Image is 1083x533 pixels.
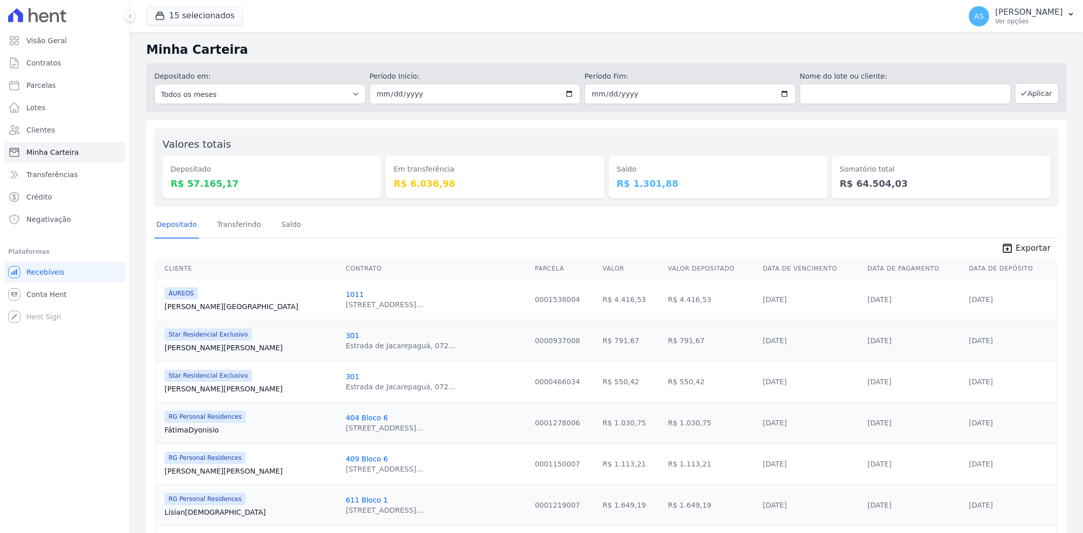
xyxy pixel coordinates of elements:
[664,279,759,320] td: R$ 4.416,53
[969,337,993,345] a: [DATE]
[4,30,125,51] a: Visão Geral
[165,493,246,505] span: RG Personal Residences
[26,147,79,157] span: Minha Carteira
[664,402,759,443] td: R$ 1.030,75
[346,423,423,433] div: [STREET_ADDRESS]...
[346,341,455,351] div: Estrada de Jacarepaguá, 072...
[342,258,531,279] th: Contrato
[346,373,359,381] a: 301
[535,501,580,509] a: 0001219007
[154,212,199,239] a: Depositado
[584,71,796,82] label: Período Fim:
[26,170,78,180] span: Transferências
[599,443,664,484] td: R$ 1.113,21
[4,120,125,140] a: Clientes
[4,284,125,305] a: Conta Hent
[535,460,580,468] a: 0001150007
[599,361,664,402] td: R$ 550,42
[171,177,373,190] dd: R$ 57.165,17
[599,279,664,320] td: R$ 4.416,53
[1015,242,1051,254] span: Exportar
[969,460,993,468] a: [DATE]
[154,72,211,80] label: Depositado em:
[26,125,55,135] span: Clientes
[965,258,1057,279] th: Data de Depósito
[868,460,892,468] a: [DATE]
[763,501,786,509] a: [DATE]
[26,289,67,299] span: Conta Hent
[165,452,246,464] span: RG Personal Residences
[156,258,342,279] th: Cliente
[969,378,993,386] a: [DATE]
[26,192,52,202] span: Crédito
[599,484,664,525] td: R$ 1.649,19
[26,80,56,90] span: Parcelas
[165,328,252,341] span: Star Residencial Exclusivo
[763,378,786,386] a: [DATE]
[599,320,664,361] td: R$ 791,67
[165,466,338,476] a: [PERSON_NAME][PERSON_NAME]
[346,455,388,463] a: 409 Bloco 6
[1001,242,1013,254] i: unarchive
[165,287,198,299] span: ÁUREOS
[346,331,359,340] a: 301
[868,419,892,427] a: [DATE]
[840,164,1042,175] dt: Somatório total
[1015,83,1059,104] button: Aplicar
[993,242,1059,256] a: unarchive Exportar
[617,177,819,190] dd: R$ 1.301,88
[346,290,364,298] a: 1011
[4,187,125,207] a: Crédito
[346,496,388,504] a: 611 Bloco 1
[535,378,580,386] a: 0000466034
[165,507,338,517] a: Lísian[DEMOGRAPHIC_DATA]
[8,246,121,258] div: Plataformas
[26,214,71,224] span: Negativação
[370,71,581,82] label: Período Inicío:
[4,164,125,185] a: Transferências
[215,212,264,239] a: Transferindo
[165,302,338,312] a: [PERSON_NAME][GEOGRAPHIC_DATA]
[995,17,1063,25] p: Ver opções
[531,258,598,279] th: Parcela
[165,370,252,382] span: Star Residencial Exclusivo
[393,164,596,175] dt: Em transferência
[26,36,67,46] span: Visão Geral
[617,164,819,175] dt: Saldo
[346,414,388,422] a: 404 Bloco 6
[346,505,423,515] div: [STREET_ADDRESS]...
[346,299,423,310] div: [STREET_ADDRESS]...
[165,384,338,394] a: [PERSON_NAME][PERSON_NAME]
[763,295,786,304] a: [DATE]
[868,337,892,345] a: [DATE]
[146,41,1067,59] h2: Minha Carteira
[165,343,338,353] a: [PERSON_NAME][PERSON_NAME]
[26,267,64,277] span: Recebíveis
[162,138,231,150] label: Valores totais
[171,164,373,175] dt: Depositado
[4,97,125,118] a: Lotes
[664,320,759,361] td: R$ 791,67
[165,411,246,423] span: RG Personal Residences
[346,382,455,392] div: Estrada de Jacarepaguá, 072...
[535,419,580,427] a: 0001278006
[995,7,1063,17] p: [PERSON_NAME]
[664,484,759,525] td: R$ 1.649,19
[868,295,892,304] a: [DATE]
[763,419,786,427] a: [DATE]
[4,209,125,229] a: Negativação
[4,75,125,95] a: Parcelas
[868,378,892,386] a: [DATE]
[840,177,1042,190] dd: R$ 64.504,03
[969,419,993,427] a: [DATE]
[868,501,892,509] a: [DATE]
[969,295,993,304] a: [DATE]
[4,262,125,282] a: Recebíveis
[664,258,759,279] th: Valor Depositado
[664,361,759,402] td: R$ 550,42
[800,71,1011,82] label: Nome do lote ou cliente:
[279,212,303,239] a: Saldo
[26,58,61,68] span: Contratos
[165,425,338,435] a: FátimaDyonisio
[759,258,863,279] th: Data de Vencimento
